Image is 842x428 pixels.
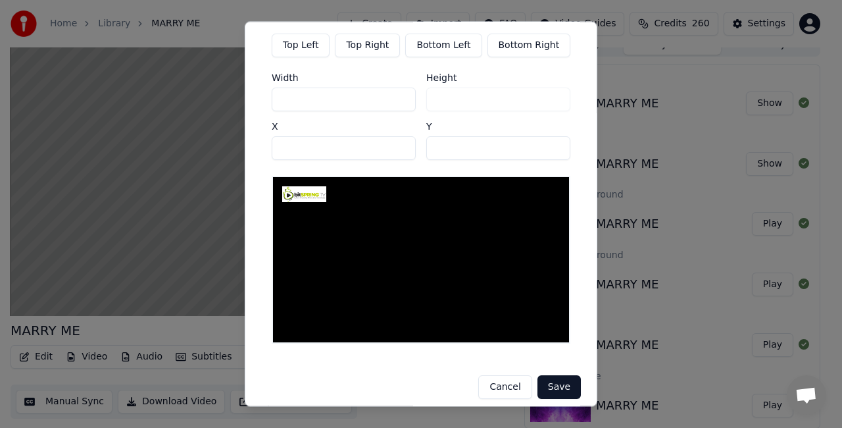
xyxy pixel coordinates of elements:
[272,122,416,132] label: X
[426,74,570,83] label: Height
[487,34,570,58] button: Bottom Right
[272,74,416,83] label: Width
[335,34,400,58] button: Top Right
[426,122,570,132] label: Y
[272,34,330,58] button: Top Left
[478,376,532,400] button: Cancel
[405,34,482,58] button: Bottom Left
[282,186,326,202] img: Logo
[537,376,581,400] button: Save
